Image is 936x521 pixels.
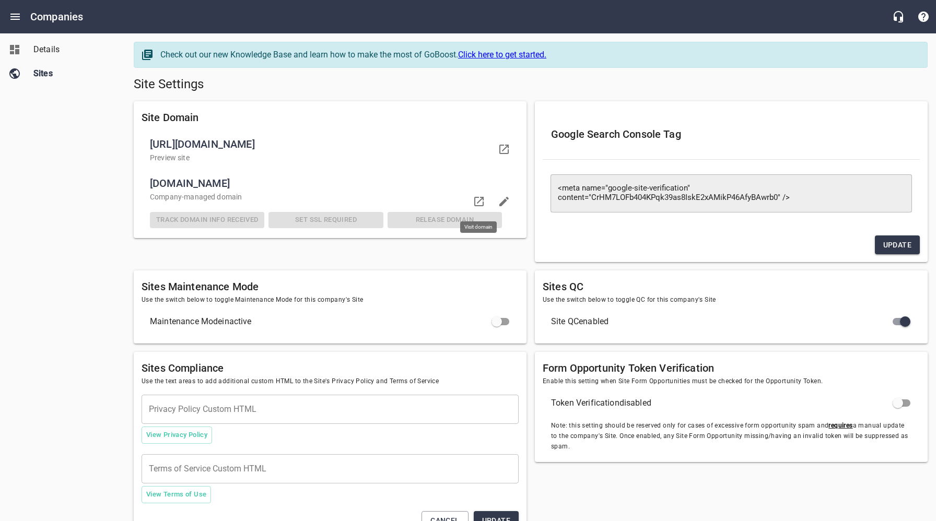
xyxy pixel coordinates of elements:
[142,295,519,305] span: Use the switch below to toggle Maintenance Mode for this company's Site
[551,315,895,328] span: Site QC enabled
[883,239,911,252] span: Update
[33,67,113,80] span: Sites
[551,126,911,143] h6: Google Search Console Tag
[134,76,928,93] h5: Site Settings
[30,8,83,25] h6: Companies
[492,137,517,162] a: Visit your domain
[160,49,917,61] div: Check out our new Knowledge Base and learn how to make the most of GoBoost.
[551,397,895,409] span: Token Verification disabled
[146,489,206,501] span: View Terms of Use
[458,50,546,60] a: Click here to get started.
[142,278,519,295] h6: Sites Maintenance Mode
[150,152,494,163] p: Preview site
[543,376,920,387] span: Enable this setting when Site Form Opportunities must be checked for the Opportunity Token.
[142,360,519,376] h6: Sites Compliance
[551,421,911,452] span: Note: this setting should be reserved only for cases of excessive form opportunity spam and a man...
[150,175,502,192] span: [DOMAIN_NAME]
[875,235,920,255] button: Update
[142,109,519,126] h6: Site Domain
[543,278,920,295] h6: Sites QC
[33,43,113,56] span: Details
[146,429,207,441] span: View Privacy Policy
[148,190,504,205] div: Company -managed domain
[828,422,852,429] u: requires
[492,189,517,214] button: Edit domain
[558,184,905,203] textarea: <meta name="google-site-verification" content="CrHM7LOFb404KPqk39as8IskE2xAMikP46AfyBAwrb0" />
[886,4,911,29] button: Live Chat
[543,360,920,376] h6: Form Opportunity Token Verification
[142,427,212,444] button: View Privacy Policy
[142,486,211,503] button: View Terms of Use
[3,4,28,29] button: Open drawer
[150,136,494,152] span: [URL][DOMAIN_NAME]
[150,315,494,328] span: Maintenance Mode inactive
[543,295,920,305] span: Use the switch below to toggle QC for this company's Site
[142,376,519,387] span: Use the text areas to add additional custom HTML to the Site's Privacy Policy and Terms of Service
[911,4,936,29] button: Support Portal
